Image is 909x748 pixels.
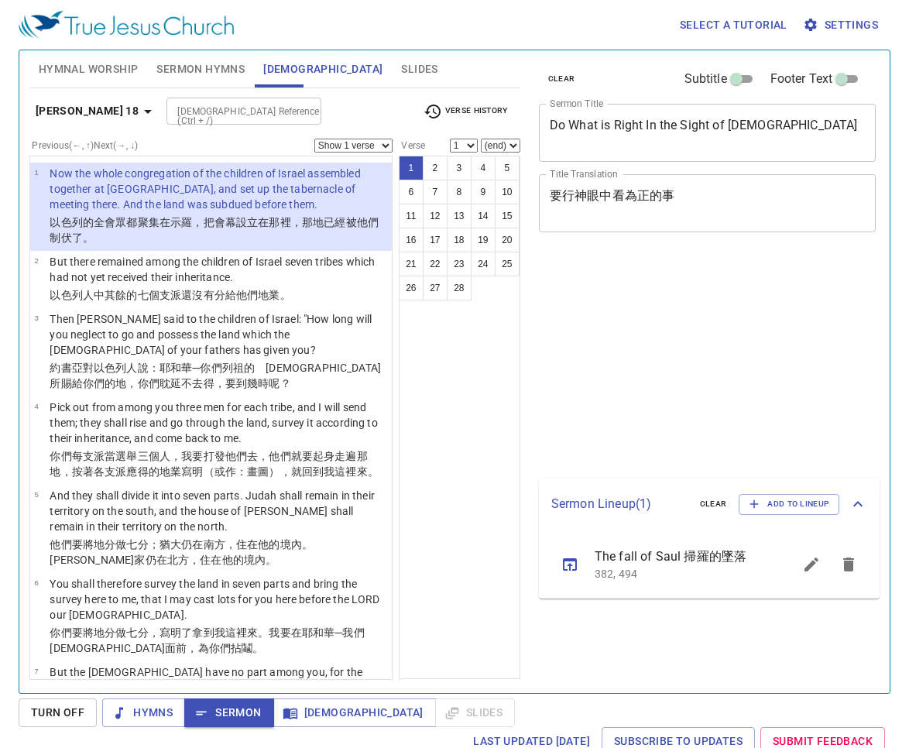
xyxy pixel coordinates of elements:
[34,578,38,587] span: 6
[424,102,507,121] span: Verse History
[471,156,496,180] button: 4
[401,60,437,79] span: Slides
[749,497,829,511] span: Add to Lineup
[50,538,313,566] wh2506: ；猶大
[50,287,387,303] p: 以色列
[700,497,727,511] span: clear
[50,538,313,566] wh2505: 做七
[31,703,84,722] span: Turn Off
[50,216,379,244] wh7887: ，把會幕
[50,538,313,566] wh7651: 分
[50,626,375,654] wh3789: 拿
[595,566,756,582] p: 382, 494
[204,465,379,478] wh3789: （或作：畫圖），就回到
[50,216,379,244] wh5712: 都聚集
[447,204,472,228] button: 13
[50,664,387,742] p: But the [DEMOGRAPHIC_DATA] have no part among you, for the [DEMOGRAPHIC_DATA] of the LORD is thei...
[29,97,163,125] button: [PERSON_NAME] 18
[50,626,375,654] wh2506: ，寫明了
[50,377,290,389] wh430: 所賜給
[94,289,291,301] wh1121: 中其餘的
[471,180,496,204] button: 9
[50,214,387,245] p: 以色列
[19,698,97,727] button: Turn Off
[399,180,424,204] button: 6
[806,15,878,35] span: Settings
[539,479,880,530] div: Sermon Lineup(1)clearAdd to Lineup
[423,252,448,276] button: 22
[423,228,448,252] button: 17
[50,362,381,389] wh3091: 對以色列
[34,314,38,322] span: 3
[50,450,379,478] wh582: ，我要打發
[50,216,379,244] wh1121: 的全會眾
[471,252,496,276] button: 24
[495,204,520,228] button: 15
[595,547,756,566] span: The fall of Saul 掃羅的墜落
[50,488,387,534] p: And they shall divide it into seven parts. Judah shall remain in their territory on the south, an...
[399,204,424,228] button: 11
[471,228,496,252] button: 19
[178,554,276,566] wh6828: 方，住在他的境
[171,102,291,120] input: Type Bible Reference
[236,289,291,301] wh2505: 他們地業
[32,141,138,150] label: Previous (←, ↑) Next (→, ↓)
[187,642,263,654] wh6440: ，為你們拈鬮
[495,156,520,180] button: 5
[286,703,424,722] span: [DEMOGRAPHIC_DATA]
[34,667,38,675] span: 7
[197,703,261,722] span: Sermon
[447,252,472,276] button: 23
[34,256,38,265] span: 2
[50,360,387,391] p: 約書亞
[181,289,291,301] wh7626: 還沒有分給
[399,276,424,300] button: 26
[138,289,291,301] wh3498: 七個
[550,118,866,147] textarea: Do What is Right In the Sight of [DEMOGRAPHIC_DATA]
[399,252,424,276] button: 21
[50,450,379,478] wh7969: 人
[156,60,245,79] span: Sermon Hymns
[423,276,448,300] button: 27
[165,642,263,654] wh430: 面前
[399,228,424,252] button: 16
[533,249,811,473] iframe: from-child
[447,276,472,300] button: 28
[674,11,794,39] button: Select a tutorial
[50,626,375,654] wh7651: 分
[39,60,139,79] span: Hymnal Worship
[181,465,379,478] wh5159: 寫明
[548,72,575,86] span: clear
[324,465,379,478] wh935: 我這裡來。
[550,188,866,218] textarea: 要行神眼中看為正的事
[684,70,727,88] span: Subtitle
[495,180,520,204] button: 10
[495,228,520,252] button: 20
[126,377,290,389] wh776: ，你們耽延
[94,465,379,478] wh6310: 各支派應得的地業
[273,698,436,727] button: [DEMOGRAPHIC_DATA]
[50,254,387,285] p: But there remained among the children of Israel seven tribes which had not yet received their inh...
[399,141,425,150] label: Verse
[34,490,38,499] span: 5
[214,377,291,389] wh3423: ，要到幾時呢？
[551,495,688,513] p: Sermon Lineup ( 1 )
[102,698,185,727] button: Hymns
[61,465,379,478] wh776: ，按著
[50,537,387,568] p: 他們要將地分
[252,642,263,654] wh1486: 。
[146,554,277,566] wh1004: 仍
[50,626,375,654] wh935: 到我這裡來。我要在耶和華
[691,495,736,513] button: clear
[680,15,787,35] span: Select a tutorial
[204,377,291,389] wh935: 得
[50,576,387,623] p: You shall therefore survey the land in seven parts and bring the survey here to me, that I may ca...
[50,625,387,656] p: 你們要將地分做七
[50,450,379,478] wh7626: 當選舉
[83,232,94,244] wh3533: 。
[423,156,448,180] button: 2
[50,311,387,358] p: Then [PERSON_NAME] said to the children of Israel: "How long will you neglect to go and possess t...
[423,204,448,228] button: 12
[19,11,234,39] img: True Jesus Church
[447,156,472,180] button: 3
